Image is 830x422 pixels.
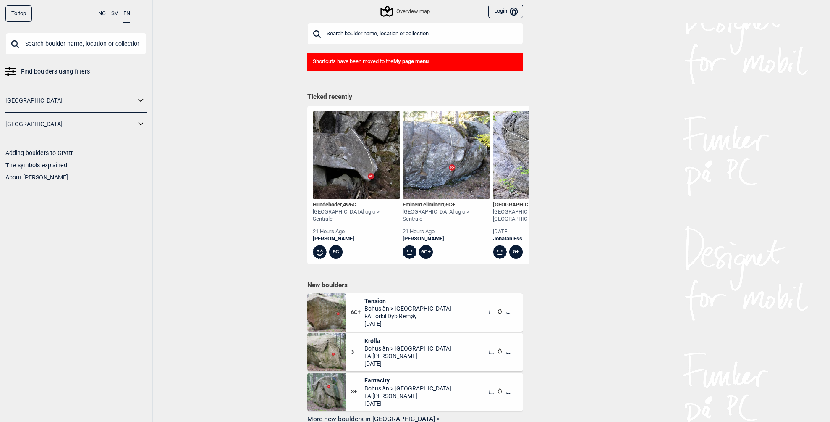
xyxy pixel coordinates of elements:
input: Search boulder name, location or collection [5,33,147,55]
span: Krølla [364,337,451,345]
span: Bohuslän > [GEOGRAPHIC_DATA] [364,385,451,392]
a: [GEOGRAPHIC_DATA] [5,95,136,107]
div: [GEOGRAPHIC_DATA] > [GEOGRAPHIC_DATA] [493,208,580,223]
h1: Ticked recently [307,92,523,102]
div: 6C+ [419,245,433,259]
span: FA: [PERSON_NAME] [364,392,451,400]
div: 21 hours ago [313,228,400,235]
a: Find boulders using filters [5,66,147,78]
span: FA: Torkil Dyb Remøy [364,312,451,320]
span: Bohuslän > [GEOGRAPHIC_DATA] [364,345,451,352]
button: Login [488,5,523,18]
h1: New boulders [307,281,523,289]
div: Eminent eliminert , [403,201,490,208]
a: About [PERSON_NAME] [5,174,68,181]
span: Find boulders using filters [21,66,90,78]
input: Search boulder name, location or collection [307,23,523,45]
b: My page menu [393,58,429,64]
a: [GEOGRAPHIC_DATA] [5,118,136,130]
div: 5+ [509,245,523,259]
a: Adding boulders to Gryttr [5,150,73,156]
span: 4 [343,201,346,208]
img: Krolla [307,333,346,371]
span: Fantacity [364,377,451,384]
div: [GEOGRAPHIC_DATA] og o > Sentrale [403,208,490,223]
span: 3 [351,349,365,356]
img: Crimp boulevard [493,111,580,199]
span: Tension [364,297,451,305]
span: Bohuslän > [GEOGRAPHIC_DATA] [364,305,451,312]
div: 21 hours ago [403,228,490,235]
span: [DATE] [364,400,451,407]
div: Overview map [382,6,429,16]
span: FA: [PERSON_NAME] [364,352,451,360]
span: 6C+ [445,201,455,208]
button: SV [111,5,118,22]
a: Jonatan Ess [493,235,580,243]
button: EN [123,5,130,23]
img: Fantacity [307,373,346,411]
div: Fantacity3+FantacityBohuslän > [GEOGRAPHIC_DATA]FA:[PERSON_NAME][DATE] [307,373,523,411]
span: [DATE] [364,360,451,367]
img: Hundehodet SS 200329 [313,111,400,199]
div: Tension6C+TensionBohuslän > [GEOGRAPHIC_DATA]FA:Torkil Dyb Remøy[DATE] [307,293,523,332]
div: [DATE] [493,228,580,235]
a: The symbols explained [5,162,67,169]
span: 6C [350,201,356,208]
div: [GEOGRAPHIC_DATA] , [493,201,580,208]
span: 3+ [351,388,365,396]
button: NO [98,5,106,22]
div: Hundehodet , Ψ [313,201,400,208]
img: Tension [307,293,346,332]
div: To top [5,5,32,22]
div: Shortcuts have been moved to the [307,53,523,71]
span: [DATE] [364,320,451,327]
div: 6C [329,245,343,259]
span: 6C+ [351,309,365,316]
a: [PERSON_NAME] [403,235,490,243]
img: Eminent eliminert 210720 [403,111,490,199]
div: [GEOGRAPHIC_DATA] og o > Sentrale [313,208,400,223]
div: Krolla3KrøllaBohuslän > [GEOGRAPHIC_DATA]FA:[PERSON_NAME][DATE] [307,333,523,371]
a: [PERSON_NAME] [313,235,400,243]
